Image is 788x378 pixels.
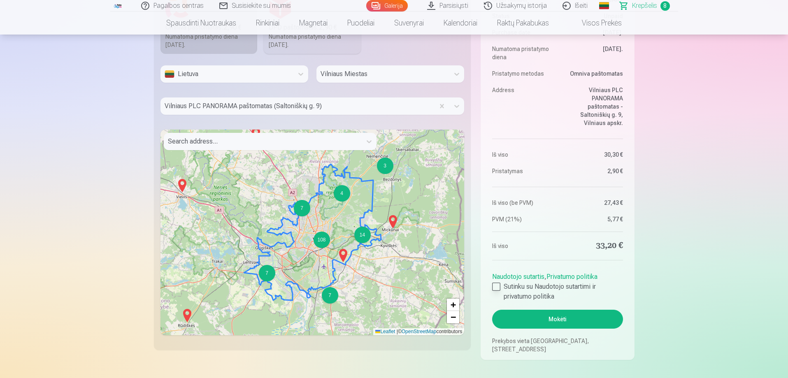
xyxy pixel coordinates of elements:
a: Raktų pakabukas [487,12,559,35]
dt: PVM (21%) [492,215,553,223]
div: 108 [314,232,330,248]
a: Rinkiniai [246,12,289,35]
div: 4 [333,185,334,186]
dd: Vilniaus PLC PANORAMA paštomatas - Saltoniškių g. 9, Vilniaus apskr. [562,86,623,127]
dd: Omniva paštomatas [562,70,623,78]
label: Sutinku su Naudotojo sutartimi ir privatumo politika [492,282,623,301]
dd: 27,43 € [562,199,623,207]
p: Prekybos vieta [GEOGRAPHIC_DATA], [STREET_ADDRESS] [492,337,623,353]
div: © contributors [373,328,464,335]
dt: Iš viso [492,151,553,159]
span: + [451,299,456,310]
a: Naudotojo sutartis [492,273,544,281]
dt: Numatoma pristatymo diena [492,45,553,61]
a: Suvenyrai [384,12,434,35]
div: 7 [321,287,322,288]
dt: Pristatymas [492,167,553,175]
a: Zoom in [447,299,459,311]
dt: Pristatymo metodas [492,70,553,78]
div: 3 [377,157,377,158]
dd: 33,20 € [562,240,623,252]
div: 14 [354,226,355,227]
a: Visos prekės [559,12,632,35]
span: Krepšelis [632,1,657,11]
div: 7 [294,200,310,216]
div: Lietuva [165,69,289,79]
div: 7 [322,287,338,304]
div: 14 [354,227,371,243]
a: Zoom out [447,311,459,323]
img: /fa5 [114,3,123,8]
img: Marker [181,306,194,325]
a: Spausdinti nuotraukas [156,12,246,35]
span: − [451,312,456,322]
img: Marker [386,212,400,232]
dt: Address [492,86,553,127]
button: Mokėti [492,310,623,329]
div: 108 [313,231,314,232]
dt: Iš viso (be PVM) [492,199,553,207]
a: Leaflet [375,329,395,334]
div: Numatoma pristatymo diena [DATE]. [269,32,356,49]
dd: 2,90 € [562,167,623,175]
dd: [DATE]. [562,45,623,61]
img: Marker [176,176,189,195]
a: Magnetai [289,12,337,35]
div: , [492,269,623,301]
div: 7 [259,265,275,281]
span: 8 [660,1,670,11]
a: Kalendoriai [434,12,487,35]
span: | [397,329,398,334]
div: 3 [377,158,393,174]
a: Privatumo politika [546,273,597,281]
a: OpenStreetMap [402,329,437,334]
dt: Iš viso [492,240,553,252]
div: Numatoma pristatymo diena [DATE]. [165,32,253,49]
a: Puodeliai [337,12,384,35]
dd: 30,30 € [562,151,623,159]
img: Marker [337,246,350,265]
dd: 5,77 € [562,215,623,223]
div: 4 [334,185,350,202]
